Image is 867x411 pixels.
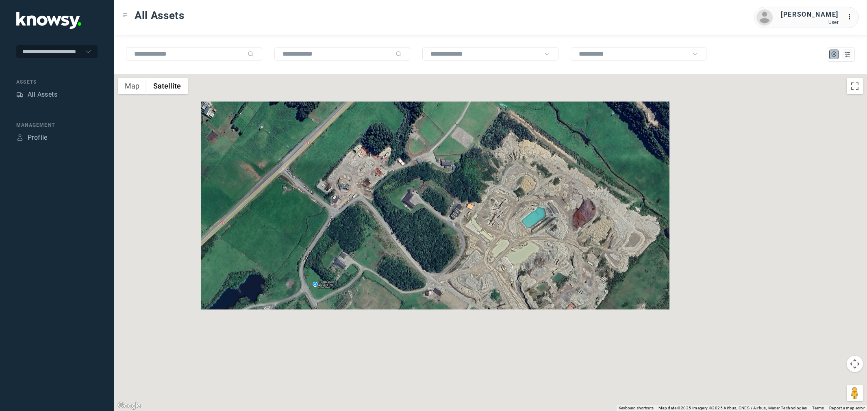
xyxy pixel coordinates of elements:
div: Assets [16,78,98,86]
div: Map [830,51,838,58]
div: : [847,12,856,22]
img: Application Logo [16,12,81,29]
a: AssetsAll Assets [16,90,57,100]
button: Show street map [118,78,146,94]
div: Search [395,51,402,57]
div: : [847,12,856,23]
button: Keyboard shortcuts [619,405,654,411]
div: All Assets [28,90,57,100]
a: Open this area in Google Maps (opens a new window) [116,400,143,411]
div: Search [248,51,254,57]
div: [PERSON_NAME] [781,10,839,19]
button: Map camera controls [847,356,863,372]
div: Profile [28,133,48,143]
div: Assets [16,91,24,98]
div: Toggle Menu [122,13,128,18]
span: All Assets [135,8,185,23]
a: ProfileProfile [16,133,48,143]
button: Drag Pegman onto the map to open Street View [847,385,863,401]
div: User [781,19,839,25]
div: Management [16,121,98,129]
div: Profile [16,134,24,141]
img: avatar.png [756,9,773,26]
div: List [844,51,851,58]
tspan: ... [847,14,855,20]
button: Show satellite imagery [146,78,188,94]
a: Terms (opens in new tab) [812,406,824,410]
span: Map data ©2025 Imagery ©2025 Airbus, CNES / Airbus, Maxar Technologies [658,406,807,410]
a: Report a map error [829,406,865,410]
img: Google [116,400,143,411]
button: Toggle fullscreen view [847,78,863,94]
